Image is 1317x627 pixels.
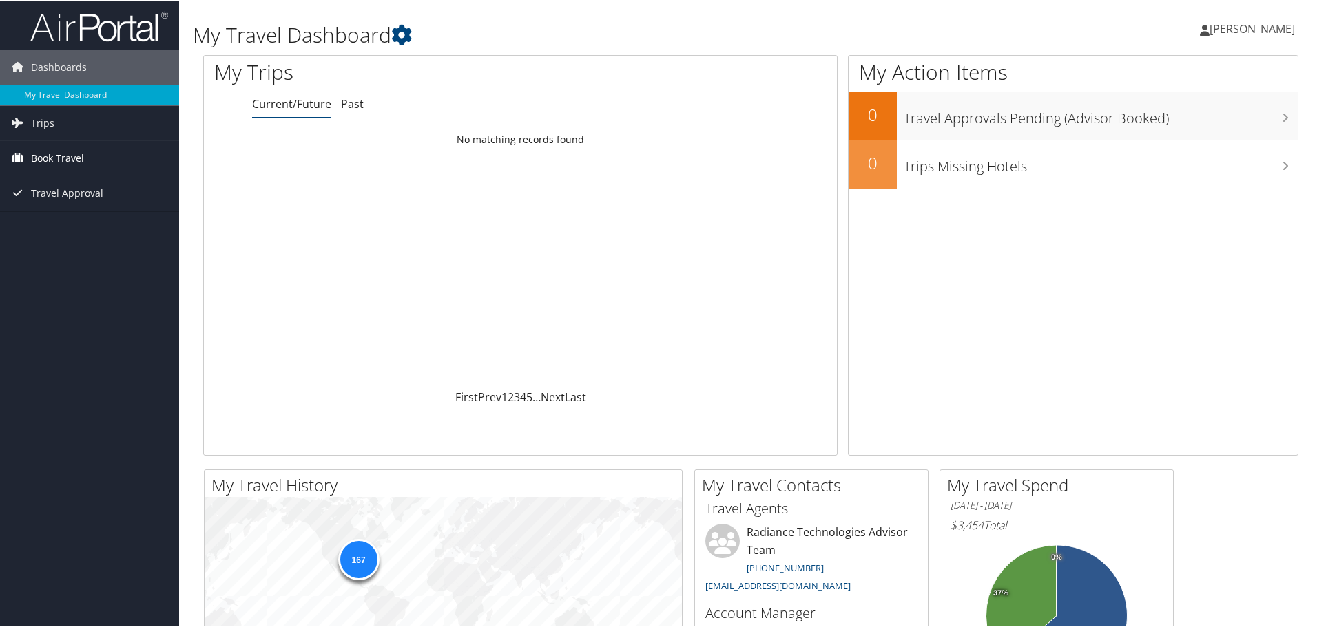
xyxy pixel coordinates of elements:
[338,538,379,579] div: 167
[705,602,917,621] h3: Account Manager
[532,388,541,403] span: …
[904,149,1298,175] h3: Trips Missing Hotels
[193,19,937,48] h1: My Travel Dashboard
[1200,7,1309,48] a: [PERSON_NAME]
[951,516,984,531] span: $3,454
[849,139,1298,187] a: 0Trips Missing Hotels
[698,522,924,596] li: Radiance Technologies Advisor Team
[849,102,897,125] h2: 0
[951,498,1163,511] h6: [DATE] - [DATE]
[849,91,1298,139] a: 0Travel Approvals Pending (Advisor Booked)
[993,588,1008,596] tspan: 37%
[705,578,851,591] a: [EMAIL_ADDRESS][DOMAIN_NAME]
[455,388,478,403] a: First
[501,388,508,403] a: 1
[508,388,514,403] a: 2
[947,472,1173,496] h2: My Travel Spend
[211,472,682,496] h2: My Travel History
[514,388,520,403] a: 3
[214,56,563,85] h1: My Trips
[849,150,897,173] h2: 0
[541,388,565,403] a: Next
[1210,20,1295,35] span: [PERSON_NAME]
[702,472,928,496] h2: My Travel Contacts
[30,9,168,41] img: airportal-logo.png
[1051,552,1062,560] tspan: 0%
[31,105,54,139] span: Trips
[904,100,1298,127] h3: Travel Approvals Pending (Advisor Booked)
[705,498,917,517] h3: Travel Agents
[747,560,824,573] a: [PHONE_NUMBER]
[252,95,331,110] a: Current/Future
[849,56,1298,85] h1: My Action Items
[478,388,501,403] a: Prev
[31,175,103,209] span: Travel Approval
[951,516,1163,531] h6: Total
[31,140,84,174] span: Book Travel
[341,95,364,110] a: Past
[526,388,532,403] a: 5
[520,388,526,403] a: 4
[31,49,87,83] span: Dashboards
[565,388,586,403] a: Last
[204,126,837,151] td: No matching records found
